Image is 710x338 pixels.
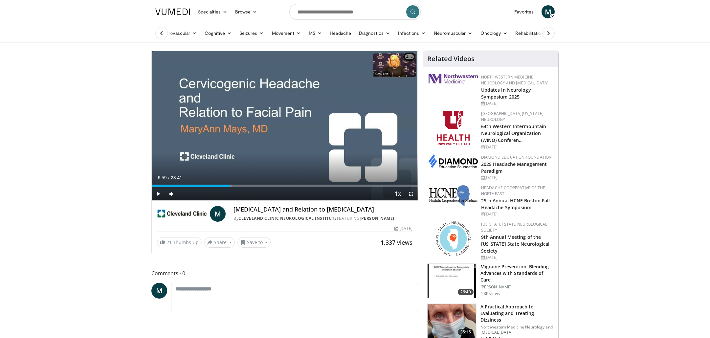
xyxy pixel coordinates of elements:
[151,283,167,299] a: M
[429,185,478,207] img: 6c52f715-17a6-4da1-9b6c-8aaf0ffc109f.jpg.150x105_q85_autocrop_double_scale_upscale_version-0.2.jpg
[355,27,394,40] a: Diagnostics
[481,175,553,181] div: [DATE]
[235,27,268,40] a: Seizures
[233,215,412,221] div: By FEATURING
[480,325,554,335] p: Northwestern Medicine Neurology and [MEDICAL_DATA]
[458,289,474,295] span: 26:40
[168,175,169,180] span: /
[481,211,553,217] div: [DATE]
[427,263,554,298] a: 26:40 Migraine Prevention: Blending Advances with Standards of Care [PERSON_NAME] 4.3K views
[481,101,553,106] div: [DATE]
[152,185,418,187] div: Progress Bar
[289,4,421,20] input: Search topics, interventions
[305,27,326,40] a: MS
[326,27,355,40] a: Headache
[481,197,550,211] a: 25th Annual HCNE Boston Fall Headache Symposium
[430,27,477,40] a: Neuromuscular
[210,206,226,222] a: M
[510,5,538,18] a: Favorites
[436,221,471,256] img: 71a8b48c-8850-4916-bbdd-e2f3ccf11ef9.png.150x105_q85_autocrop_double_scale_upscale_version-0.2.png
[429,74,478,83] img: 2a462fb6-9365-492a-ac79-3166a6f924d8.png.150x105_q85_autocrop_double_scale_upscale_version-0.2.jpg
[268,27,305,40] a: Movement
[481,144,553,150] div: [DATE]
[157,237,202,247] a: 21 Thumbs Up
[233,206,412,213] h4: [MEDICAL_DATA] and Relation to [MEDICAL_DATA]
[157,206,207,222] img: Cleveland Clinic Neurological Institute
[458,329,474,335] span: 35:15
[428,264,476,298] img: fe13bb6c-fc02-4699-94f6-c2127a22e215.150x105_q85_crop-smart_upscale.jpg
[151,27,201,40] a: Cerebrovascular
[166,239,172,245] span: 21
[238,215,337,221] a: Cleveland Clinic Neurological Institute
[477,27,512,40] a: Oncology
[165,187,178,200] button: Mute
[427,55,475,63] h4: Related Videos
[481,221,547,233] a: [US_STATE] State Neurological Society
[405,187,418,200] button: Fullscreen
[429,154,478,168] img: d0406666-9e5f-4b94-941b-f1257ac5ccaf.png.150x105_q85_autocrop_double_scale_upscale_version-0.2.png
[481,185,545,196] a: Headache Cooperative of the Northeast
[481,74,549,86] a: Northwestern Medicine Neurology and [MEDICAL_DATA]
[204,237,235,248] button: Share
[481,154,552,160] a: Diamond Education Foundation
[437,111,470,145] img: f6362829-b0a3-407d-a044-59546adfd345.png.150x105_q85_autocrop_double_scale_upscale_version-0.2.png
[481,161,547,174] a: 2025 Headache Management Paradigm
[151,269,418,278] span: Comments 0
[480,304,554,323] h3: A Practical Approach to Evaluating and Treating Dizziness
[360,215,394,221] a: [PERSON_NAME]
[171,175,182,180] span: 23:41
[481,87,531,100] a: Updates in Neurology Symposium 2025
[481,111,544,122] a: [GEOGRAPHIC_DATA][US_STATE] Neurology
[542,5,555,18] a: M
[158,175,166,180] span: 6:59
[381,238,412,246] span: 1,337 views
[480,284,554,290] p: [PERSON_NAME]
[511,27,547,40] a: Rehabilitation
[394,226,412,232] div: [DATE]
[201,27,235,40] a: Cognitive
[481,255,553,260] div: [DATE]
[155,9,190,15] img: VuMedi Logo
[152,51,418,201] video-js: Video Player
[231,5,261,18] a: Browse
[194,5,231,18] a: Specialties
[481,123,546,143] a: 64th Western Intermountain Neurological Organization (WINO) Conferen…
[428,304,476,338] img: 62c2561d-8cd1-4995-aa81-e4e1b8930b99.150x105_q85_crop-smart_upscale.jpg
[480,263,554,283] h3: Migraine Prevention: Blending Advances with Standards of Care
[237,237,271,248] button: Save to
[152,187,165,200] button: Play
[391,187,405,200] button: Playback Rate
[480,291,500,296] p: 4.3K views
[481,234,550,254] a: 9th Annual Meeting of the [US_STATE] State Neurological Society
[394,27,430,40] a: Infections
